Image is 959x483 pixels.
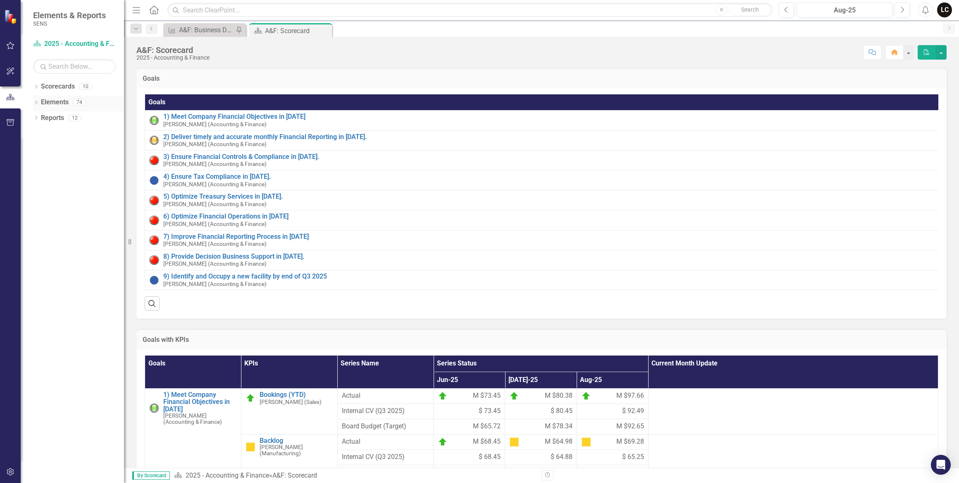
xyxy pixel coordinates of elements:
img: On Target [246,393,255,403]
td: Double-Click to Edit [434,449,505,465]
input: Search ClearPoint... [167,3,773,17]
h3: Goals [143,75,940,82]
h3: Goals with KPIs [143,336,940,344]
span: $ 65.25 [622,452,644,462]
td: Double-Click to Edit [337,419,434,434]
div: Aug-25 [799,5,890,15]
img: Yellow: At Risk/Needs Attention [149,135,159,145]
a: A&F: Business Day Financials sent out to Sr. Leadership [165,25,234,35]
td: Double-Click to Edit [337,465,434,480]
a: 2) Deliver timely and accurate monthly Financial Reporting in [DATE]. [163,133,937,141]
a: Reports [41,113,64,123]
td: Double-Click to Edit [505,465,577,480]
span: Board Budget (Target) [342,422,429,431]
td: Double-Click to Edit [577,404,648,419]
span: M $65.72 [473,422,501,431]
img: Red: Critical Issues/Off-Track [149,255,159,265]
td: Double-Click to Edit Right Click for Context Menu [145,270,941,290]
td: Double-Click to Edit [577,388,648,404]
td: Double-Click to Edit [434,388,505,404]
td: Double-Click to Edit [648,434,938,480]
small: [PERSON_NAME] (Accounting & Finance) [163,181,267,187]
div: 12 [68,114,81,121]
a: Bookings (YTD) [260,391,333,399]
span: $ 80.45 [551,406,573,416]
td: Double-Click to Edit Right Click for Context Menu [145,210,941,230]
small: [PERSON_NAME] (Accounting & Finance) [163,161,267,167]
td: Double-Click to Edit Right Click for Context Menu [145,130,941,150]
td: Double-Click to Edit [434,419,505,434]
span: M $66.80 [473,468,501,477]
span: Search [741,6,759,13]
small: [PERSON_NAME] (Accounting & Finance) [163,121,267,127]
td: Double-Click to Edit Right Click for Context Menu [145,190,941,210]
img: Green: On Track [149,403,159,413]
div: A&F: Scorecard [265,26,330,36]
div: 2025 - Accounting & Finance [136,55,210,61]
td: Double-Click to Edit [337,388,434,404]
td: Double-Click to Edit [577,419,648,434]
a: 6) Optimize Financial Operations in [DATE] [163,213,937,220]
img: At Risk [509,437,519,447]
img: On Target [581,391,591,401]
img: At Risk [246,442,255,452]
a: 9) Identify and Occupy a new facility by end of Q3 2025 [163,273,937,280]
td: Double-Click to Edit [337,434,434,449]
td: Double-Click to Edit [434,465,505,480]
td: Double-Click to Edit [648,388,938,434]
span: Internal CV (Q3 2025) [342,406,429,416]
img: At Risk [581,437,591,447]
td: Double-Click to Edit [505,388,577,404]
a: 5) Optimize Treasury Services in [DATE]. [163,193,937,200]
img: On Target [509,391,519,401]
td: Double-Click to Edit [337,404,434,419]
span: M $92.65 [616,422,644,431]
a: 7) Improve Financial Reporting Process in [DATE] [163,233,937,240]
small: [PERSON_NAME] (Accounting & Finance) [163,241,267,247]
a: 2025 - Accounting & Finance [33,39,116,49]
span: M $68.45 [473,437,501,447]
small: [PERSON_NAME] (Accounting & Finance) [163,261,267,267]
img: Red: Critical Issues/Off-Track [149,195,159,205]
small: [PERSON_NAME] (Accounting & Finance) [163,281,267,287]
span: $ 68.45 [479,452,501,462]
a: 1) Meet Company Financial Objectives in [DATE] [163,113,937,120]
td: Double-Click to Edit [434,434,505,449]
td: Double-Click to Edit Right Click for Context Menu [241,434,337,480]
td: Double-Click to Edit [434,404,505,419]
img: No Information [149,175,159,185]
img: No Information [149,275,159,285]
small: SENS [33,20,106,27]
td: Double-Click to Edit Right Click for Context Menu [145,150,941,170]
span: By Scorecard [132,471,170,480]
span: $ 64.88 [551,452,573,462]
span: M $78.34 [545,422,573,431]
div: A&F: Scorecard [136,46,210,55]
span: M $64.98 [545,437,573,447]
td: Double-Click to Edit Right Click for Context Menu [241,388,337,434]
td: Double-Click to Edit Right Click for Context Menu [145,250,941,270]
span: Actual [342,391,429,401]
div: A&F: Scorecard [272,471,317,479]
div: » [174,471,535,481]
span: M $80.38 [545,391,573,401]
span: Elements & Reports [33,10,106,20]
small: [PERSON_NAME] (Accounting & Finance) [163,201,267,207]
td: Double-Click to Edit [505,449,577,465]
span: Actual [342,437,429,447]
small: [PERSON_NAME] (Accounting & Finance) [163,413,237,425]
span: M $97.66 [616,391,644,401]
small: [PERSON_NAME] (Sales) [260,399,322,405]
span: M $69.28 [616,437,644,447]
img: On Target [438,437,448,447]
img: Red: Critical Issues/Off-Track [149,155,159,165]
div: 10 [79,83,92,90]
span: Internal CV (Q3 2025) [342,452,429,462]
a: Backlog [260,437,333,445]
button: LC [937,2,952,17]
td: Double-Click to Edit Right Click for Context Menu [145,230,941,250]
a: 4) Ensure Tax Compliance in [DATE]. [163,173,937,180]
img: ClearPoint Strategy [4,9,19,24]
span: $ 73.45 [479,406,501,416]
